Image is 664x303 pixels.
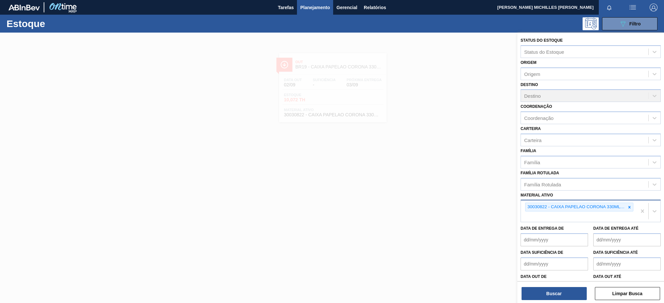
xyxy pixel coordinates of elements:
[521,171,559,175] label: Família Rotulada
[629,21,641,26] span: Filtro
[521,82,538,87] label: Destino
[599,3,620,12] button: Notificações
[593,257,661,270] input: dd/mm/yyyy
[593,226,639,231] label: Data de Entrega até
[364,4,386,11] span: Relatórios
[521,126,541,131] label: Carteira
[521,149,536,153] label: Família
[8,5,40,10] img: TNhmsLtSVTkK8tSr43FrP2fwEKptu5GPRR3wAAAABJRU5ErkJggg==
[521,193,553,197] label: Material ativo
[593,250,638,255] label: Data suficiência até
[524,115,553,121] div: Coordenação
[583,17,599,30] div: Pogramando: nenhum usuário selecionado
[521,274,547,279] label: Data out de
[278,4,294,11] span: Tarefas
[524,49,564,54] div: Status do Estoque
[524,181,561,187] div: Família Rotulada
[593,233,661,246] input: dd/mm/yyyy
[521,60,537,65] label: Origem
[300,4,330,11] span: Planejamento
[524,137,541,143] div: Carteira
[524,159,540,165] div: Família
[629,4,637,11] img: userActions
[650,4,657,11] img: Logout
[336,4,357,11] span: Gerencial
[7,20,105,27] h1: Estoque
[521,38,563,43] label: Status do Estoque
[524,71,540,77] div: Origem
[521,104,552,109] label: Coordenação
[521,233,588,246] input: dd/mm/yyyy
[593,274,621,279] label: Data out até
[602,17,657,30] button: Filtro
[521,257,588,270] input: dd/mm/yyyy
[521,226,564,231] label: Data de Entrega de
[525,203,626,211] div: 30030822 - CAIXA PAPELAO CORONA 330ML [GEOGRAPHIC_DATA]
[521,250,563,255] label: Data suficiência de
